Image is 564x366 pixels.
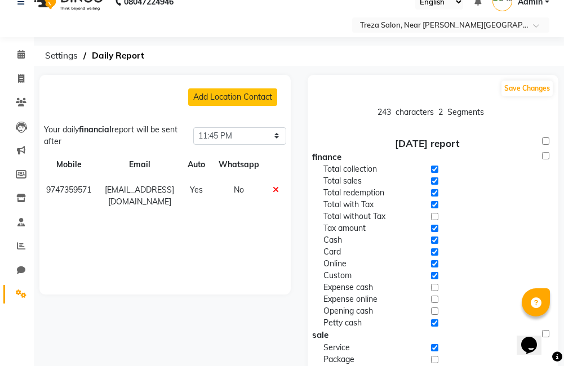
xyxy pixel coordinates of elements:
span: Total redemption [323,187,384,199]
span: Settings [39,46,83,66]
span: Petty cash [323,317,362,329]
span: Expense online [323,293,378,305]
th: Email [98,152,181,177]
button: Save Changes [501,81,553,96]
span: Expense cash [323,282,373,293]
span: characters [396,107,434,117]
span: sale [312,329,328,340]
span: finance [312,151,341,162]
span: Opening cash [323,305,373,317]
span: Service [323,342,350,354]
span: Package [323,354,354,365]
button: Add Location Contact [188,88,277,106]
span: Segments [447,107,484,117]
span: Your daily report will be sent after [44,124,189,148]
span: Daily Report [86,46,150,66]
span: Total sales [323,175,362,187]
strong: financial [79,124,112,135]
span: Total without Tax [323,211,385,222]
td: Yes [181,177,212,215]
span: Card [323,246,341,258]
th: Mobile [39,152,98,177]
th: Whatsapp [212,152,266,177]
td: No [212,177,266,215]
th: Auto [181,152,212,177]
p: 243 2 [312,106,554,118]
span: Custom [323,270,352,282]
span: Online [323,258,347,270]
td: [EMAIL_ADDRESS][DOMAIN_NAME] [98,177,181,215]
iframe: chat widget [517,321,553,355]
span: Cash [323,234,342,246]
td: 9747359571 [39,177,98,215]
span: [DATE] report [395,137,459,149]
span: Tax amount [323,222,366,234]
span: Total with Tax [323,199,374,211]
span: Total collection [323,163,377,175]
